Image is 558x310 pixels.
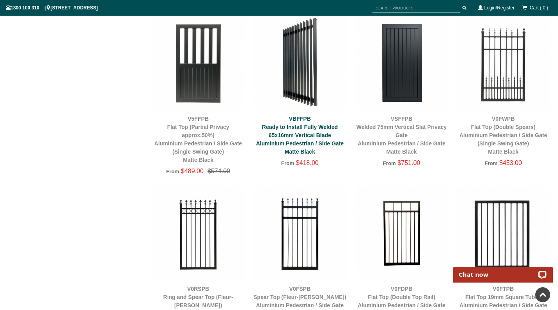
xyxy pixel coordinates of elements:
span: $418.00 [296,160,319,166]
span: Cart ( 0 ) [530,5,548,11]
span: From [484,160,497,166]
img: V0FTPB - Flat Top 19mm Square Tubes - Aluminium Pedestrian / Side Gate - Matte Black - Gate Wareh... [456,186,550,280]
img: VSFFPB - Welded 75mm Vertical Slat Privacy Gate - Aluminium Pedestrian / Side Gate - Matte Black ... [355,16,449,110]
span: 1300 100 310 | [STREET_ADDRESS] [6,5,98,11]
a: V0FWPBFlat Top (Double Spears)Aluminium Pedestrian / Side Gate (Single Swing Gate)Matte Black [459,116,547,155]
img: V0RSPB - Ring and Spear Top (Fleur-de-lis) - Aluminium Pedestrian / Side Gate - Matte Black - Gat... [151,186,245,280]
img: V5FFPB - Flat Top (Partial Privacy approx.50%) - Aluminium Pedestrian / Side Gate (Single Swing G... [151,16,245,110]
span: $574.00 [204,168,230,174]
img: VBFFPB - Ready to Install Fully Welded 65x16mm Vertical Blade - Aluminium Pedestrian / Side Gate ... [253,16,347,110]
img: V0FSPB - Spear Top (Fleur-de-lis) - Aluminium Pedestrian / Side Gate (Single Swing Gate) - Matte ... [253,186,347,280]
input: SEARCH PRODUCTS [372,3,460,13]
span: $489.00 [181,168,204,174]
img: V0FWPB - Flat Top (Double Spears) - Aluminium Pedestrian / Side Gate (Single Swing Gate) - Matte ... [456,16,550,110]
span: From [166,169,179,174]
a: VBFFPBReady to Install Fully Welded 65x16mm Vertical BladeAluminium Pedestrian / Side GateMatte B... [256,116,344,155]
span: From [383,160,396,166]
iframe: LiveChat chat widget [448,258,558,283]
img: V0FDPB - Flat Top (Double Top Rail) - Aluminium Pedestrian / Side Gate (Single Swing Gate) - Matt... [355,186,449,280]
span: $751.00 [397,160,420,166]
span: $453.00 [499,160,522,166]
a: Login/Register [484,5,515,11]
a: VSFFPBWelded 75mm Vertical Slat Privacy GateAluminium Pedestrian / Side GateMatte Black [356,116,447,155]
a: V5FFPBFlat Top (Partial Privacy approx.50%)Aluminium Pedestrian / Side Gate (Single Swing Gate)Ma... [154,116,242,163]
span: From [281,160,294,166]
